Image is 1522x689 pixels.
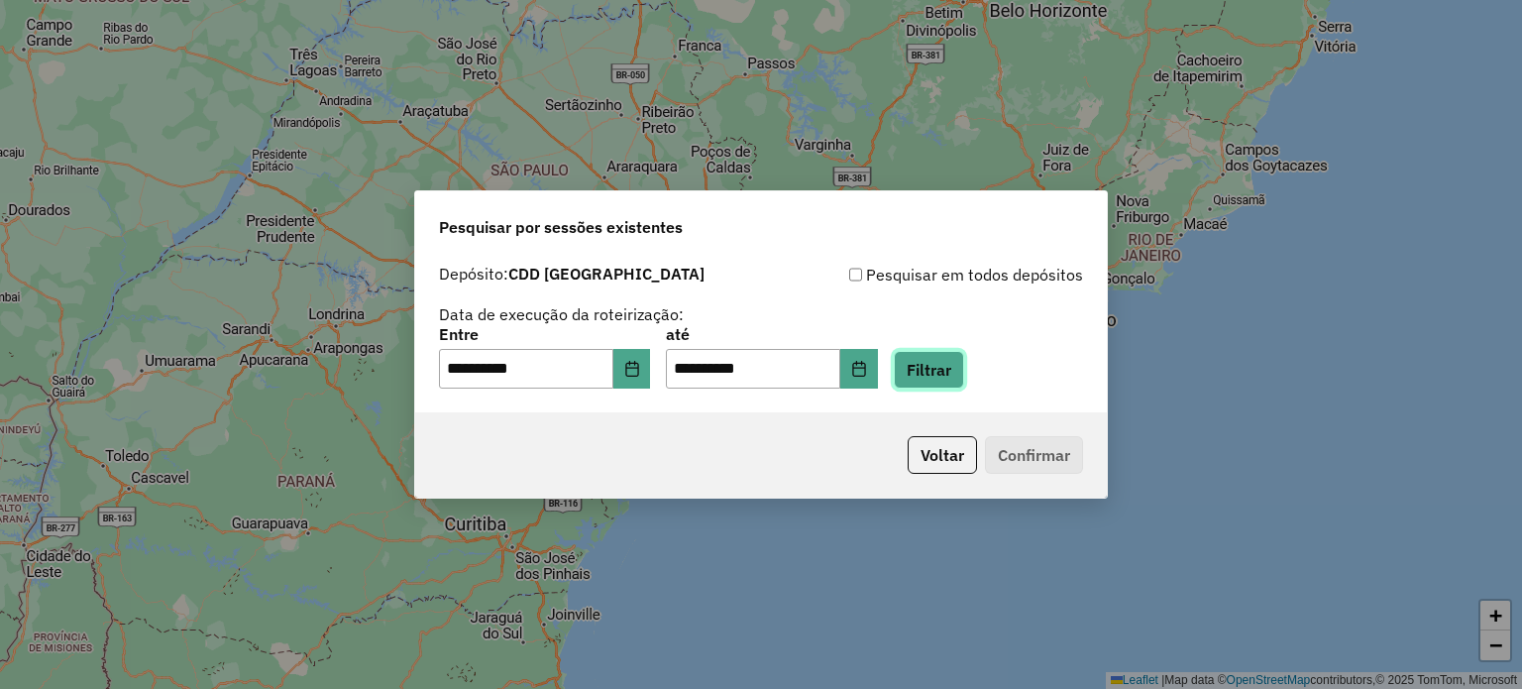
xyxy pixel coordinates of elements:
[666,322,877,346] label: até
[439,262,705,286] label: Depósito:
[894,351,964,389] button: Filtrar
[508,264,705,284] strong: CDD [GEOGRAPHIC_DATA]
[840,349,878,389] button: Choose Date
[761,263,1083,287] div: Pesquisar em todos depósitos
[613,349,651,389] button: Choose Date
[439,322,650,346] label: Entre
[439,215,683,239] span: Pesquisar por sessões existentes
[439,302,684,326] label: Data de execução da roteirização:
[908,436,977,474] button: Voltar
